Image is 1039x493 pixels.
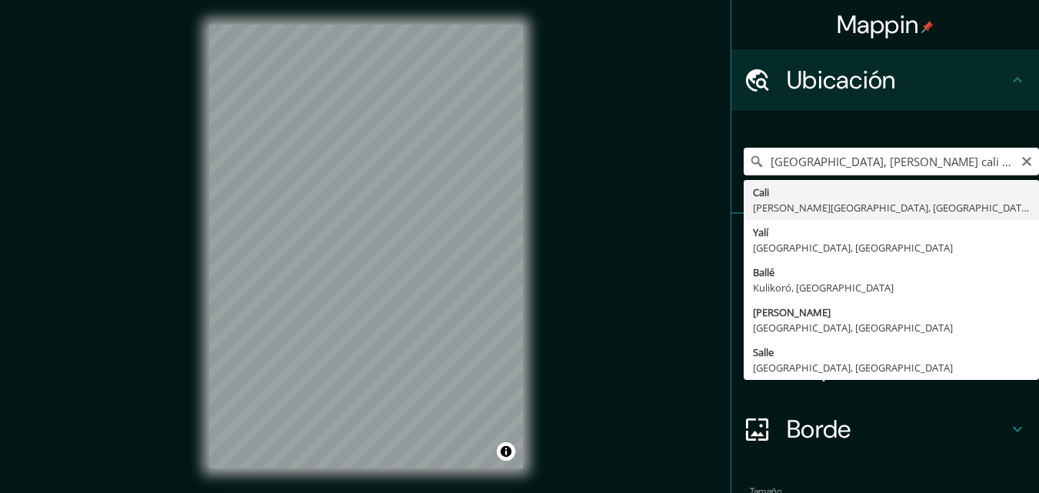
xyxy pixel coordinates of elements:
input: Elige tu ciudad o zona [744,148,1039,175]
div: Ubicación [731,49,1039,111]
div: [PERSON_NAME] [753,305,1030,320]
img: pin-icon.png [921,21,934,33]
div: [GEOGRAPHIC_DATA], [GEOGRAPHIC_DATA] [753,240,1030,255]
div: Yalí [753,225,1030,240]
font: Ubicación [787,64,896,96]
div: Patas [731,214,1039,275]
button: Activar o desactivar atribución [497,442,515,461]
div: Estilo [731,275,1039,337]
div: [PERSON_NAME][GEOGRAPHIC_DATA], [GEOGRAPHIC_DATA] [753,200,1030,215]
div: Borde [731,398,1039,460]
div: Salle [753,345,1030,360]
div: Kulikoró, [GEOGRAPHIC_DATA] [753,280,1030,295]
div: [GEOGRAPHIC_DATA], [GEOGRAPHIC_DATA] [753,360,1030,375]
font: Mappin [837,8,919,41]
font: Borde [787,413,851,445]
iframe: Lanzador de widgets de ayuda [902,433,1022,476]
div: Cali [753,185,1030,200]
div: [GEOGRAPHIC_DATA], [GEOGRAPHIC_DATA] [753,320,1030,335]
button: Claro [1021,153,1033,168]
div: Disposición [731,337,1039,398]
canvas: Mapa [209,25,523,468]
div: Ballé [753,265,1030,280]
